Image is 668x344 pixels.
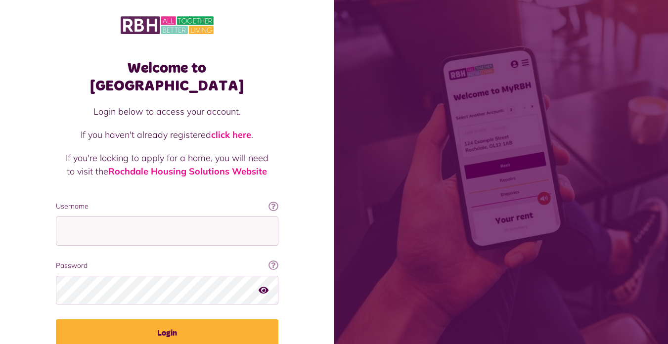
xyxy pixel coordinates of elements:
label: Password [56,260,278,271]
label: Username [56,201,278,212]
p: Login below to access your account. [66,105,268,118]
a: click here [211,129,251,140]
p: If you haven't already registered . [66,128,268,141]
h1: Welcome to [GEOGRAPHIC_DATA] [56,59,278,95]
img: MyRBH [121,15,214,36]
a: Rochdale Housing Solutions Website [108,166,267,177]
p: If you're looking to apply for a home, you will need to visit the [66,151,268,178]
